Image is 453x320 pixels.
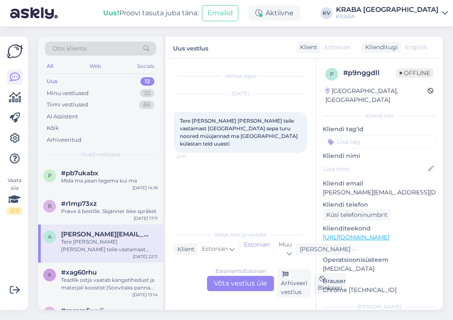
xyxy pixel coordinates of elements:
div: # p9nggdll [343,68,396,78]
div: Vaata siia [7,177,22,215]
p: Operatsioonisüsteem [323,255,436,264]
div: Klient [296,43,317,52]
span: allan.matt19@gmail.com [61,230,149,238]
div: Võta vestlus üle [207,276,274,291]
span: Estonian [324,43,350,52]
div: Mida ma pean tegema kui ma [61,177,158,185]
span: a [48,233,52,240]
div: Arhiveeri vestlus [277,269,311,298]
p: [PERSON_NAME][EMAIL_ADDRESS][DOMAIN_NAME] [323,188,436,197]
span: Offline [396,68,433,78]
span: Uued vestlused [81,151,120,158]
div: Prøve å bestille. Skjønner ikke språket [61,208,158,215]
div: Kõik [47,124,59,132]
div: Kliendi info [323,112,436,120]
span: #pb7ukabx [61,169,98,177]
p: Chrome [TECHNICAL_ID] [323,286,436,295]
div: Uus [47,77,58,86]
span: English [405,43,427,52]
div: All [45,61,55,72]
a: KRABA [GEOGRAPHIC_DATA]KRABA [336,6,448,20]
span: #mmm5wuij [61,307,103,314]
div: Socials [135,61,156,72]
div: Estonian [240,239,274,260]
div: 2 / 3 [7,207,22,215]
div: KRABA [336,13,439,20]
div: Aktiivne [249,6,300,21]
div: [DATE] 14:16 [132,185,158,191]
div: Tiimi vestlused [47,101,88,109]
p: Klienditeekond [323,224,436,233]
span: 22:11 [176,153,208,160]
div: Minu vestlused [47,89,89,98]
input: Lisa nimi [323,164,426,174]
div: [DATE] [174,90,307,98]
b: Uus! [103,9,119,17]
div: KV [321,7,333,19]
div: Proovi tasuta juba täna: [103,8,199,18]
div: Valige keel ja vastake [174,231,307,239]
img: Askly Logo [7,43,23,59]
p: Kliendi nimi [323,152,436,160]
div: Teadlik ostja vaatab kangatihedust ja materjali koostist:)Soovitaks panna täpsemat infot kodulehe... [61,276,158,292]
div: [PERSON_NAME] [296,245,350,254]
span: #r1mp73xz [61,200,97,208]
span: Tere [PERSON_NAME] [PERSON_NAME] teile vastamast [GEOGRAPHIC_DATA] sepa turu noored müüjannad ma ... [180,118,299,147]
div: Web [88,61,103,72]
p: Brauser [323,277,436,286]
div: Arhiveeritud [47,136,81,144]
span: p [48,172,52,179]
p: Kliendi telefon [323,200,436,209]
span: p [330,71,334,77]
span: #xag60rhu [61,269,97,276]
div: Klienditugi [362,43,398,52]
div: 12 [140,77,154,86]
span: Estonian [202,244,228,254]
div: 66 [139,101,154,109]
div: Estonian to Estonian [215,267,266,275]
div: Vestlus algas [174,72,307,80]
label: Uus vestlus [173,42,208,53]
p: [MEDICAL_DATA] [323,264,436,273]
p: Kliendi email [323,179,436,188]
div: Tere [PERSON_NAME] [PERSON_NAME] teile vastamast [GEOGRAPHIC_DATA] sepa turu noored müüjannad ma ... [61,238,158,253]
span: Otsi kliente [53,44,87,53]
p: Vaata edasi ... [323,244,436,252]
div: [DATE] 22:11 [133,253,158,260]
a: [URL][DOMAIN_NAME] [323,233,389,241]
div: Blokeeri [314,273,346,294]
button: Emailid [202,5,238,21]
input: Lisa tag [323,135,436,148]
span: Muu [279,241,292,248]
div: [PERSON_NAME] [323,303,436,311]
div: KRABA [GEOGRAPHIC_DATA] [336,6,439,13]
span: x [48,272,51,278]
div: [DATE] 17:11 [134,215,158,222]
div: 33 [140,89,154,98]
div: Klient [174,245,195,254]
p: Kliendi tag'id [323,125,436,134]
div: AI Assistent [47,112,78,121]
div: [DATE] 13:14 [132,292,158,298]
div: [GEOGRAPHIC_DATA], [GEOGRAPHIC_DATA] [325,87,428,104]
span: r [48,203,52,209]
div: Küsi telefoninumbrit [323,209,391,221]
